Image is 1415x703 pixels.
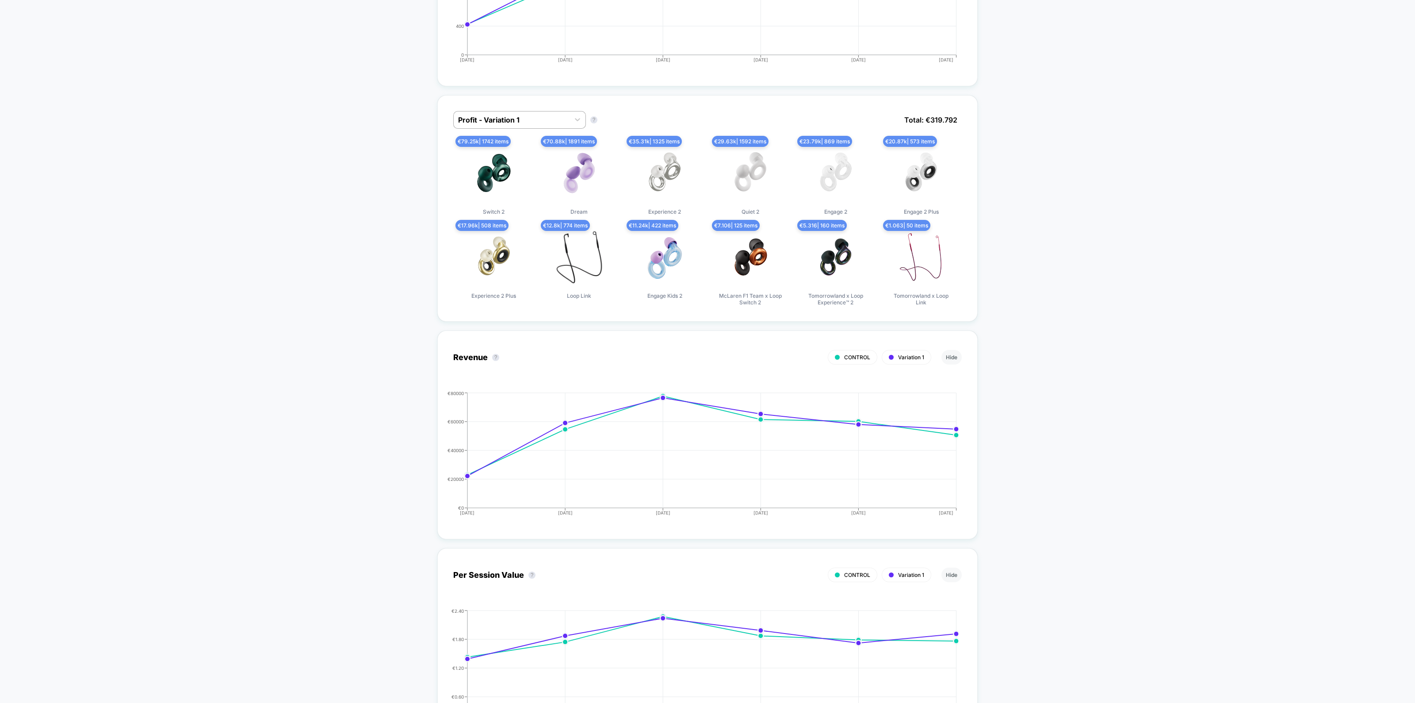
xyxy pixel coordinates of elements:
span: € 23.79k | 869 items [797,136,852,147]
img: Experience 2 [634,142,696,204]
img: Quiet 2 [719,142,781,204]
span: Dream [570,208,588,215]
tspan: [DATE] [460,510,475,515]
span: Engage Kids 2 [647,292,682,299]
tspan: [DATE] [851,57,866,62]
span: CONTROL [844,354,870,361]
tspan: [DATE] [558,57,573,62]
img: Experience 2 Plus [463,226,525,288]
span: Tomorrowland x Loop Experience™ 2 [803,292,869,306]
tspan: [DATE] [753,510,768,515]
img: Dream [548,142,610,204]
span: Experience 2 Plus [471,292,516,299]
span: Switch 2 [483,208,505,215]
img: Tomorrowland x Loop Experience™ 2 [805,226,867,288]
tspan: €2.40 [451,608,464,613]
span: Experience 2 [648,208,681,215]
span: Variation 1 [898,572,924,578]
tspan: [DATE] [558,510,573,515]
span: Tomorrowland x Loop Link [888,292,954,306]
span: € 70.88k | 1891 items [541,136,597,147]
tspan: €1.20 [452,665,464,670]
span: Total: € 319.792 [900,111,962,129]
tspan: €80000 [447,390,464,396]
button: ? [492,354,499,361]
tspan: €40000 [447,447,464,453]
span: € 5.316 | 160 items [797,220,847,231]
span: € 79.25k | 1742 items [455,136,511,147]
span: € 1.063 | 50 items [883,220,930,231]
tspan: €0.60 [451,694,464,699]
span: € 20.87k | 573 items [883,136,937,147]
span: € 35.31k | 1325 items [627,136,682,147]
button: Hide [941,568,962,582]
span: € 11.24k | 422 items [627,220,678,231]
div: REVENUE [444,391,953,523]
tspan: [DATE] [656,57,670,62]
tspan: €0 [458,505,464,510]
span: Engage 2 [824,208,847,215]
tspan: €1.80 [452,636,464,642]
span: McLaren F1 Team x Loop Switch 2 [717,292,784,306]
span: Variation 1 [898,354,924,361]
span: € 7.106 | 125 items [712,220,760,231]
button: ? [528,572,535,579]
button: Hide [941,350,962,365]
span: Engage 2 Plus [904,208,939,215]
img: Tomorrowland x Loop Link [890,226,952,288]
tspan: €60000 [447,419,464,424]
img: Switch 2 [463,142,525,204]
img: Engage 2 Plus [890,142,952,204]
tspan: [DATE] [851,510,866,515]
span: Loop Link [567,292,591,299]
img: Engage 2 [805,142,867,204]
span: € 12.8k | 774 items [541,220,590,231]
tspan: 0 [461,52,464,57]
tspan: [DATE] [939,57,953,62]
tspan: [DATE] [753,57,768,62]
tspan: 400 [456,23,464,28]
span: Quiet 2 [742,208,759,215]
tspan: €20000 [447,476,464,481]
span: CONTROL [844,572,870,578]
tspan: [DATE] [939,510,953,515]
img: Loop Link [548,226,610,288]
img: McLaren F1 Team x Loop Switch 2 [719,226,781,288]
img: Engage Kids 2 [634,226,696,288]
button: ? [590,116,597,123]
tspan: [DATE] [460,57,475,62]
span: € 17.96k | 508 items [455,220,509,231]
tspan: [DATE] [656,510,670,515]
span: € 29.63k | 1592 items [712,136,769,147]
